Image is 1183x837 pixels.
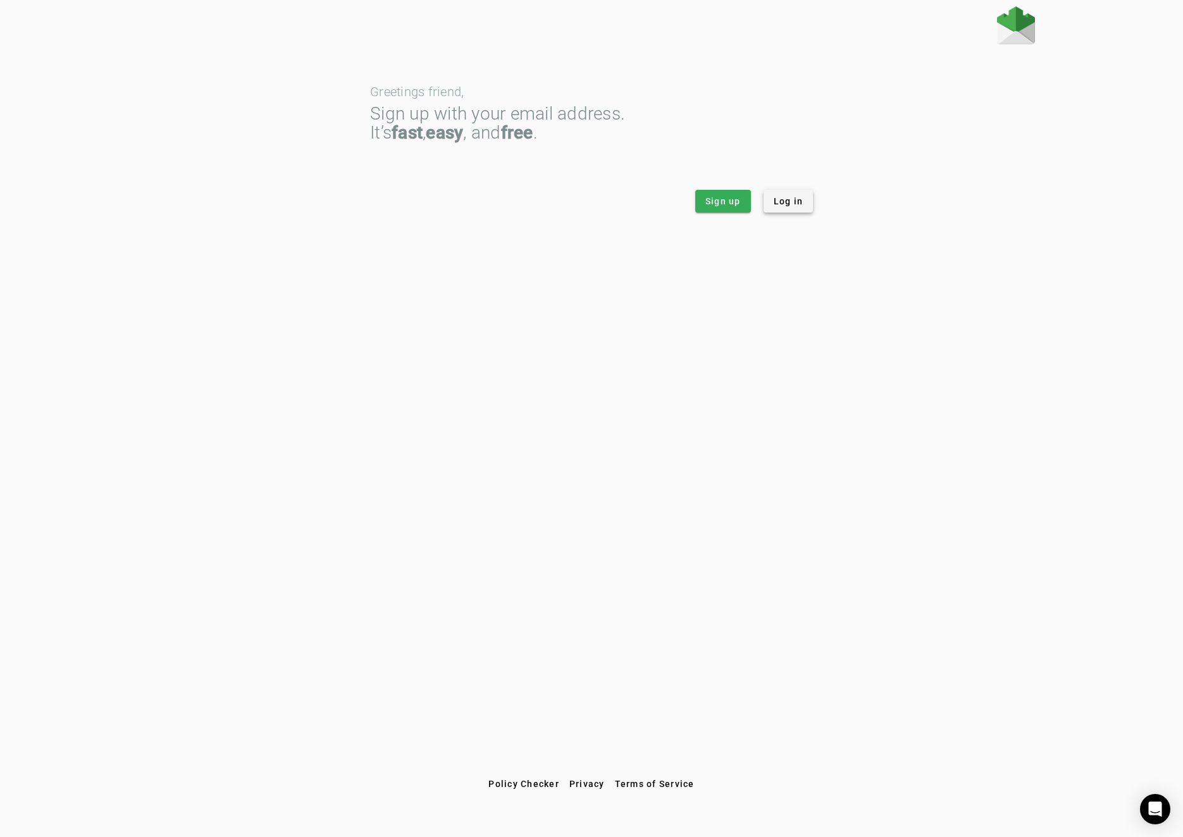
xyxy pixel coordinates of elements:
[483,772,564,795] button: Policy Checker
[1140,794,1170,824] div: Open Intercom Messenger
[695,190,751,213] button: Sign up
[392,122,423,143] strong: fast
[615,779,695,789] span: Terms of Service
[370,104,813,142] div: Sign up with your email address. It’s , , and .
[764,190,814,213] button: Log in
[569,779,605,789] span: Privacy
[426,122,463,143] strong: easy
[488,779,559,789] span: Policy Checker
[501,122,533,143] strong: free
[997,6,1035,44] img: Fraudmarc Logo
[705,195,741,208] span: Sign up
[370,85,813,98] div: Greetings friend,
[774,195,803,208] span: Log in
[610,772,700,795] button: Terms of Service
[564,772,610,795] button: Privacy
